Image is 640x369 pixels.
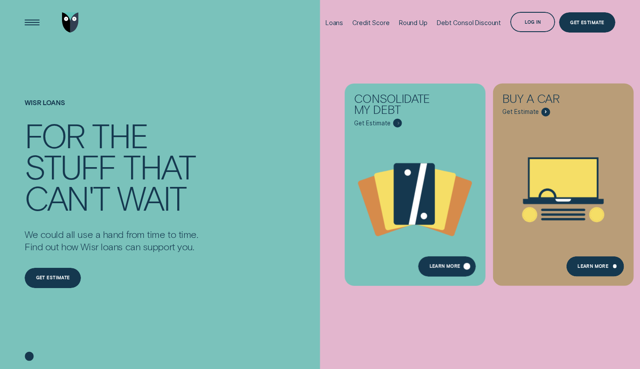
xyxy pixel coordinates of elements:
[25,151,116,182] div: stuff
[354,93,444,119] div: Consolidate my debt
[559,12,615,33] a: Get Estimate
[399,19,428,26] div: Round Up
[25,228,198,252] p: We could all use a hand from time to time. Find out how Wisr loans can support you.
[352,19,389,26] div: Credit Score
[354,119,391,127] span: Get Estimate
[62,12,79,33] img: Wisr
[437,19,501,26] div: Debt Consol Discount
[325,19,343,26] div: Loans
[25,120,84,151] div: For
[418,256,476,276] a: Learn more
[502,93,592,108] div: Buy a car
[510,12,555,32] button: Log in
[92,120,148,151] div: the
[567,256,624,276] a: Learn More
[25,182,110,213] div: can't
[25,99,198,120] h1: Wisr loans
[123,151,195,182] div: that
[22,12,42,33] button: Open Menu
[25,120,198,214] h4: For the stuff that can't wait
[25,268,81,288] a: Get estimate
[502,108,539,116] span: Get Estimate
[493,83,634,280] a: Buy a car - Learn more
[117,182,186,213] div: wait
[345,83,486,280] a: Consolidate my debt - Learn more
